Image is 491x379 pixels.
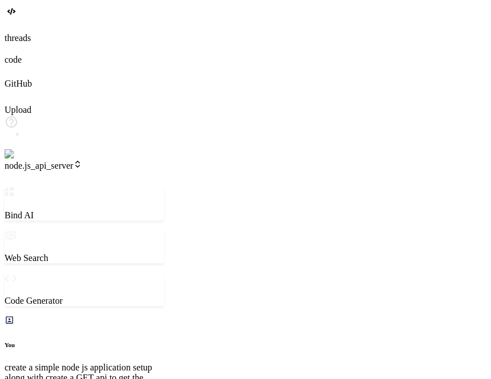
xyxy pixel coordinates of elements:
[5,296,164,306] p: Code Generator
[5,33,31,43] label: threads
[5,253,164,263] p: Web Search
[5,210,164,221] p: Bind AI
[5,149,42,160] img: settings
[5,55,22,64] label: code
[5,161,82,170] span: node.js_api_server
[5,341,164,348] h6: You
[5,79,32,88] label: GitHub
[5,105,31,115] label: Upload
